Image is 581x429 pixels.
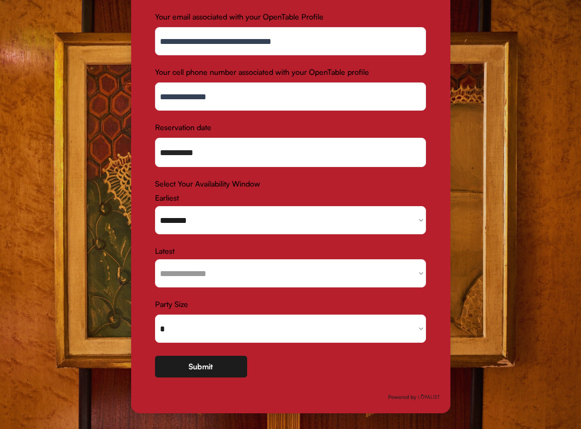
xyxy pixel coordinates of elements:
[155,194,426,202] div: Earliest
[388,392,440,402] img: Group%2048096278.svg
[155,13,426,21] div: Your email associated with your OpenTable Profile
[155,124,426,131] div: Reservation date
[155,68,426,76] div: Your cell phone number associated with your OpenTable profile
[189,363,213,370] div: Submit
[155,180,426,188] div: Select Your Availability Window
[155,300,426,308] div: Party Size
[155,247,426,255] div: Latest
